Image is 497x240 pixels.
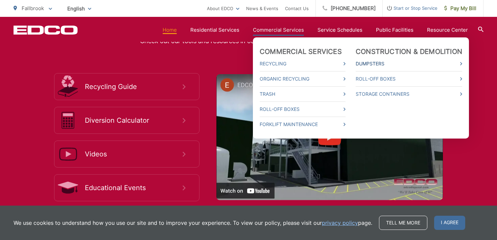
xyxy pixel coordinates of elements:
[260,75,346,83] a: Organic Recycling
[207,4,239,12] a: About EDCO
[85,116,183,124] span: Diversion Calculator
[317,26,362,34] a: Service Schedules
[190,26,239,34] a: Residential Services
[356,48,462,56] a: Construction & Demolition
[285,4,309,12] a: Contact Us
[356,90,462,98] a: Storage Containers
[322,219,358,227] a: privacy policy
[379,216,427,230] a: Tell me more
[163,26,177,34] a: Home
[54,141,199,168] a: Videos
[434,216,465,230] span: I agree
[85,150,183,158] span: Videos
[356,60,462,68] a: Dumpsters
[54,73,199,100] a: Recycling Guide
[260,120,346,128] a: Forklift Maintenance
[356,75,462,83] a: Roll-Off Boxes
[253,26,304,34] a: Commercial Services
[260,60,346,68] a: Recycling
[260,105,346,113] a: Roll-Off Boxes
[14,219,372,227] p: We use cookies to understand how you use our site and to improve your experience. To view our pol...
[54,174,199,201] a: Educational Events
[85,184,183,192] span: Educational Events
[376,26,413,34] a: Public Facilities
[444,4,476,12] span: Pay My Bill
[22,5,44,11] span: Fallbrook
[85,83,183,91] span: Recycling Guide
[260,48,342,56] a: Commercial Services
[260,90,346,98] a: Trash
[246,4,278,12] a: News & Events
[14,25,78,35] a: EDCD logo. Return to the homepage.
[427,26,468,34] a: Resource Center
[54,107,199,134] a: Diversion Calculator
[62,3,96,14] span: English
